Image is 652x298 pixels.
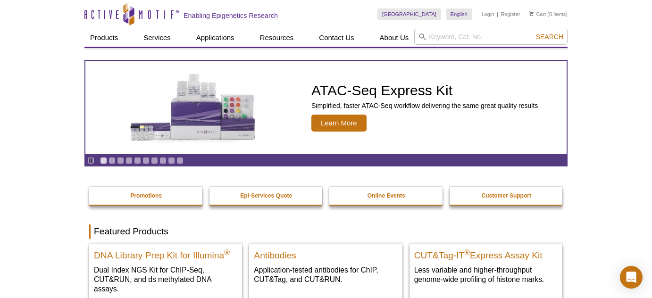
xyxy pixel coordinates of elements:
[142,157,150,164] a: Go to slide 6
[134,157,141,164] a: Go to slide 5
[254,246,397,260] h2: Antibodies
[482,11,494,17] a: Login
[533,33,566,41] button: Search
[446,8,472,20] a: English
[414,265,558,284] p: Less variable and higher-throughput genome-wide profiling of histone marks​.
[311,115,367,132] span: Learn More
[224,248,230,257] sup: ®
[529,8,568,20] li: (0 items)
[414,29,568,45] input: Keyword, Cat. No.
[125,157,133,164] a: Go to slide 4
[410,243,562,294] a: CUT&Tag-IT® Express Assay Kit CUT&Tag-IT®Express Assay Kit Less variable and higher-throughput ge...
[501,11,520,17] a: Register
[620,266,643,289] div: Open Intercom Messenger
[529,11,534,16] img: Your Cart
[450,187,564,205] a: Customer Support
[85,61,567,154] a: ATAC-Seq Express Kit ATAC-Seq Express Kit Simplified, faster ATAC-Seq workflow delivering the sam...
[377,8,441,20] a: [GEOGRAPHIC_DATA]
[313,29,359,47] a: Contact Us
[109,157,116,164] a: Go to slide 2
[94,265,237,294] p: Dual Index NGS Kit for ChIP-Seq, CUT&RUN, and ds methylated DNA assays.
[191,29,240,47] a: Applications
[176,157,184,164] a: Go to slide 10
[529,11,546,17] a: Cart
[311,83,538,98] h2: ATAC-Seq Express Kit
[482,192,531,199] strong: Customer Support
[184,11,278,20] h2: Enabling Epigenetics Research
[209,187,324,205] a: Epi-Services Quote
[464,248,470,257] sup: ®
[85,61,567,154] article: ATAC-Seq Express Kit
[497,8,498,20] li: |
[240,192,292,199] strong: Epi-Services Quote
[536,33,563,41] span: Search
[94,246,237,260] h2: DNA Library Prep Kit for Illumina
[89,224,563,239] h2: Featured Products
[249,243,402,294] a: All Antibodies Antibodies Application-tested antibodies for ChIP, CUT&Tag, and CUT&RUN.
[116,72,272,143] img: ATAC-Seq Express Kit
[84,29,124,47] a: Products
[254,29,300,47] a: Resources
[368,192,405,199] strong: Online Events
[311,101,538,110] p: Simplified, faster ATAC-Seq workflow delivering the same great quality results
[87,157,94,164] a: Toggle autoplay
[100,157,107,164] a: Go to slide 1
[168,157,175,164] a: Go to slide 9
[138,29,176,47] a: Services
[254,265,397,284] p: Application-tested antibodies for ChIP, CUT&Tag, and CUT&RUN.
[89,187,203,205] a: Promotions
[374,29,415,47] a: About Us
[414,246,558,260] h2: CUT&Tag-IT Express Assay Kit
[130,192,162,199] strong: Promotions
[159,157,167,164] a: Go to slide 8
[117,157,124,164] a: Go to slide 3
[151,157,158,164] a: Go to slide 7
[329,187,443,205] a: Online Events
